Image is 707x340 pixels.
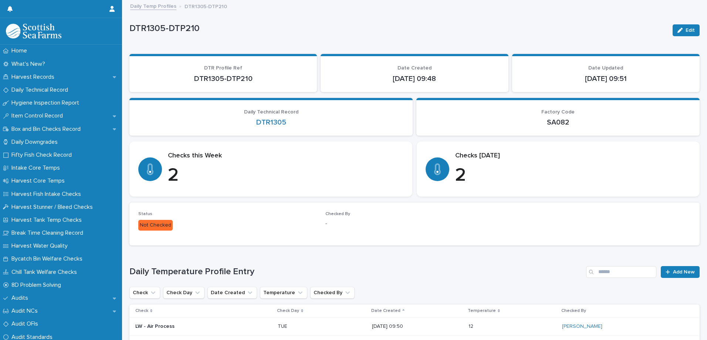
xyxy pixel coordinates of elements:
p: TUE [278,322,289,330]
p: 12 [468,322,475,330]
p: 2 [168,164,403,187]
p: Home [9,47,33,54]
span: DTR Profile Ref [204,65,242,71]
a: DTR1305 [256,118,286,127]
p: [DATE] 09:50 [372,323,463,330]
p: Daily Downgrades [9,139,64,146]
p: Daily Technical Record [9,86,74,93]
div: Not Checked [138,220,173,231]
p: Break Time Cleaning Record [9,229,89,237]
p: SA082 [425,118,691,127]
span: Add New [673,269,695,275]
p: Harvest Stunner / Bleed Checks [9,204,99,211]
p: Hygiene Inspection Report [9,99,85,106]
p: Bycatch Bin Welfare Checks [9,255,88,262]
p: Date Created [371,307,400,315]
p: Harvest Tank Temp Checks [9,217,88,224]
p: Audit OFIs [9,320,44,327]
p: [DATE] 09:48 [329,74,499,83]
p: DTR1305-DTP210 [129,23,667,34]
p: Chill Tank Welfare Checks [9,269,83,276]
a: Add New [661,266,700,278]
p: Audits [9,295,34,302]
p: Box and Bin Checks Record [9,126,87,133]
span: Checked By [325,212,350,216]
span: Date Created [398,65,432,71]
p: Audit NCs [9,307,44,314]
p: Checked By [561,307,586,315]
span: Status [138,212,152,216]
button: Edit [673,24,700,36]
span: Daily Technical Record [244,109,298,115]
span: Date Updated [588,65,623,71]
h1: Daily Temperature Profile Entry [129,266,583,277]
p: Check Day [277,307,299,315]
p: Intake Core Temps [9,164,66,171]
p: 8D Problem Solving [9,282,67,289]
img: mMrefqRFQpe26GRNOUkG [6,24,61,38]
p: Checks [DATE] [455,152,691,160]
p: Fifty Fish Check Record [9,152,78,159]
a: [PERSON_NAME] [562,323,602,330]
p: Temperature [468,307,496,315]
span: Factory Code [541,109,575,115]
p: Check [135,307,148,315]
button: Date Created [207,287,257,299]
a: Daily Temp Profiles [130,1,176,10]
p: Harvest Core Temps [9,177,71,184]
p: Harvest Records [9,74,60,81]
tr: LW - Air ProcessTUETUE [DATE] 09:501212 [PERSON_NAME] [129,317,700,336]
p: - [325,220,504,228]
button: Checked By [310,287,355,299]
p: Item Control Record [9,112,69,119]
p: What's New? [9,61,51,68]
p: Harvest Water Quality [9,242,74,249]
p: DTR1305-DTP210 [185,2,227,10]
p: [DATE] 09:51 [521,74,691,83]
span: Edit [686,28,695,33]
p: Harvest Fish Intake Checks [9,191,87,198]
p: Checks this Week [168,152,403,160]
p: DTR1305-DTP210 [138,74,308,83]
input: Search [586,266,656,278]
button: Check Day [163,287,204,299]
p: 2 [455,164,691,187]
p: LW - Air Process [135,323,265,330]
button: Check [129,287,160,299]
button: Temperature [260,287,307,299]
